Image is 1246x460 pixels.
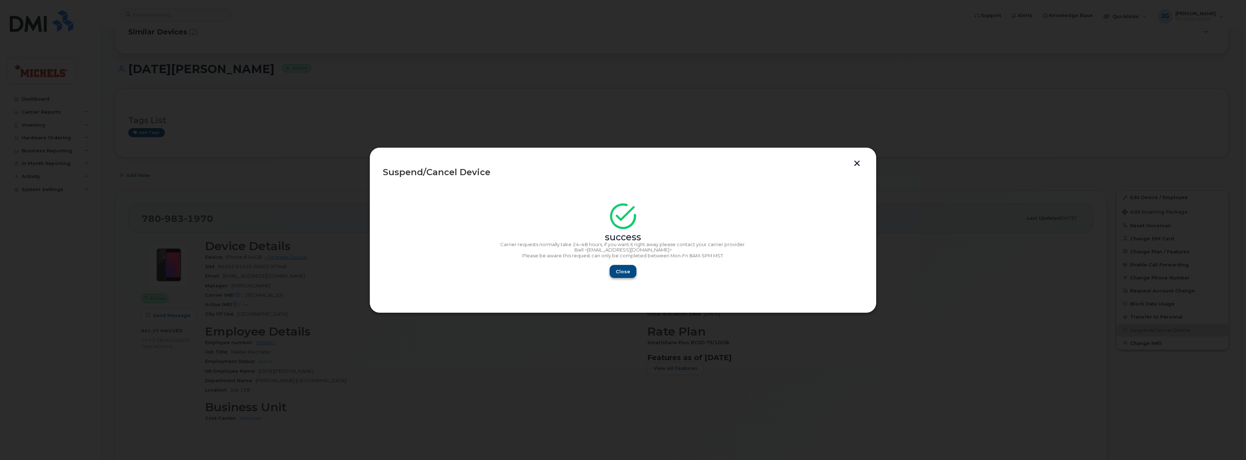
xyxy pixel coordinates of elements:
[383,253,863,259] p: Please be aware this request can only be completed between Mon-Fri 8AM-5PM MST.
[383,235,863,240] div: success
[383,168,863,177] div: Suspend/Cancel Device
[383,247,863,253] p: Bell <[EMAIL_ADDRESS][DOMAIN_NAME]>
[616,268,630,275] span: Close
[383,242,863,248] p: Carrier requests normally take 24–48 hours, if you want it right away please contact your carrier...
[610,265,636,278] button: Close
